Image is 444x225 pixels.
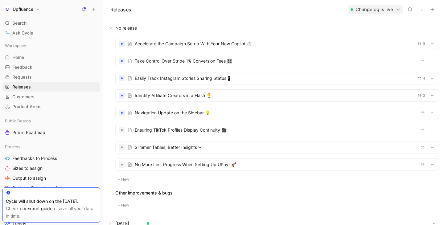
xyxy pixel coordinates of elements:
[2,5,41,14] button: UpfluenceUpfluence
[115,202,131,209] button: New
[416,75,426,82] button: 4
[2,164,100,173] a: Sizes to assign
[2,142,100,151] div: Process
[110,6,131,13] h1: Releases
[2,183,100,193] a: Business Focus to assign
[416,40,426,47] button: 9
[2,116,100,125] div: Public Boards
[6,205,97,220] div: Check our to save all your data in time.
[2,72,100,82] a: Requests
[12,155,57,162] span: Feedbacks to Process
[2,41,100,50] div: Workspace
[12,185,62,191] span: Business Focus to assign
[423,94,425,97] span: 2
[4,6,10,12] img: Upfluence
[2,102,100,111] a: Product Areas
[12,84,31,90] span: Releases
[12,64,32,70] span: Feedback
[2,18,100,28] div: Search
[2,28,100,38] a: Ask Cycle
[5,118,31,124] span: Public Boards
[2,82,100,92] a: Releases
[423,76,425,80] span: 4
[12,104,42,110] span: Product Areas
[5,43,26,49] span: Workspace
[12,175,46,181] span: Output to assign
[115,176,131,183] button: New
[416,92,426,99] button: 2
[12,74,32,80] span: Requests
[13,6,33,12] h1: Upfluence
[2,53,100,62] a: Home
[2,154,100,163] a: Feedbacks to Process
[12,19,27,27] span: Search
[423,42,425,46] span: 9
[5,144,20,150] span: Process
[27,206,52,211] a: export guide
[12,94,35,100] span: Customers
[12,29,33,37] span: Ask Cycle
[115,189,439,197] div: Other improvements & bugs
[2,116,100,137] div: Public BoardsPublic Roadmap
[2,142,100,193] div: ProcessFeedbacks to ProcessSizes to assignOutput to assignBusiness Focus to assign
[2,92,100,101] a: Customers
[2,63,100,72] a: Feedback
[12,54,24,60] span: Home
[2,174,100,183] a: Output to assign
[2,128,100,137] a: Public Roadmap
[12,165,43,171] span: Sizes to assign
[348,5,403,14] button: Changelog is live
[12,129,45,136] span: Public Roadmap
[6,198,97,205] div: Cycle will shut down on the [DATE].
